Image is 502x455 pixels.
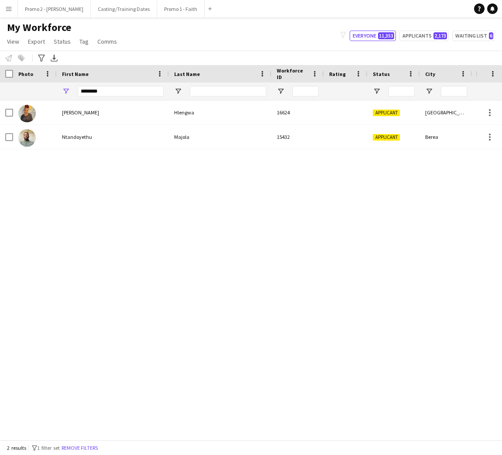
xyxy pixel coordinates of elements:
[78,86,164,97] input: First Name Filter Input
[190,86,266,97] input: Last Name Filter Input
[60,443,100,453] button: Remove filters
[76,36,92,47] a: Tag
[329,71,346,77] span: Rating
[292,86,319,97] input: Workforce ID Filter Input
[420,100,472,124] div: [GEOGRAPHIC_DATA]
[277,87,285,95] button: Open Filter Menu
[18,0,91,17] button: Promo 2 - [PERSON_NAME]
[174,71,200,77] span: Last Name
[373,134,400,141] span: Applicant
[54,38,71,45] span: Status
[452,31,495,41] button: Waiting list6
[389,86,415,97] input: Status Filter Input
[277,67,308,80] span: Workforce ID
[489,32,493,39] span: 6
[425,87,433,95] button: Open Filter Menu
[373,110,400,116] span: Applicant
[174,87,182,95] button: Open Filter Menu
[373,71,390,77] span: Status
[37,445,60,451] span: 1 filter set
[420,125,472,149] div: Berea
[157,0,205,17] button: Promo 1 - Faith
[36,53,47,63] app-action-btn: Advanced filters
[3,36,23,47] a: View
[62,71,89,77] span: First Name
[399,31,449,41] button: Applicants2,173
[57,125,169,149] div: Ntandoyethu
[350,31,396,41] button: Everyone11,353
[18,71,33,77] span: Photo
[441,86,467,97] input: City Filter Input
[62,87,70,95] button: Open Filter Menu
[169,125,272,149] div: Majola
[57,100,169,124] div: [PERSON_NAME]
[7,38,19,45] span: View
[28,38,45,45] span: Export
[50,36,74,47] a: Status
[425,71,435,77] span: City
[18,105,36,122] img: Ntandoyenkosi Hlengwa
[97,38,117,45] span: Comms
[272,100,324,124] div: 16624
[24,36,48,47] a: Export
[79,38,89,45] span: Tag
[433,32,447,39] span: 2,173
[94,36,120,47] a: Comms
[169,100,272,124] div: Hlengwa
[18,129,36,147] img: Ntandoyethu Majola
[49,53,59,63] app-action-btn: Export XLSX
[272,125,324,149] div: 15432
[7,21,71,34] span: My Workforce
[373,87,381,95] button: Open Filter Menu
[378,32,394,39] span: 11,353
[91,0,157,17] button: Casting/Training Dates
